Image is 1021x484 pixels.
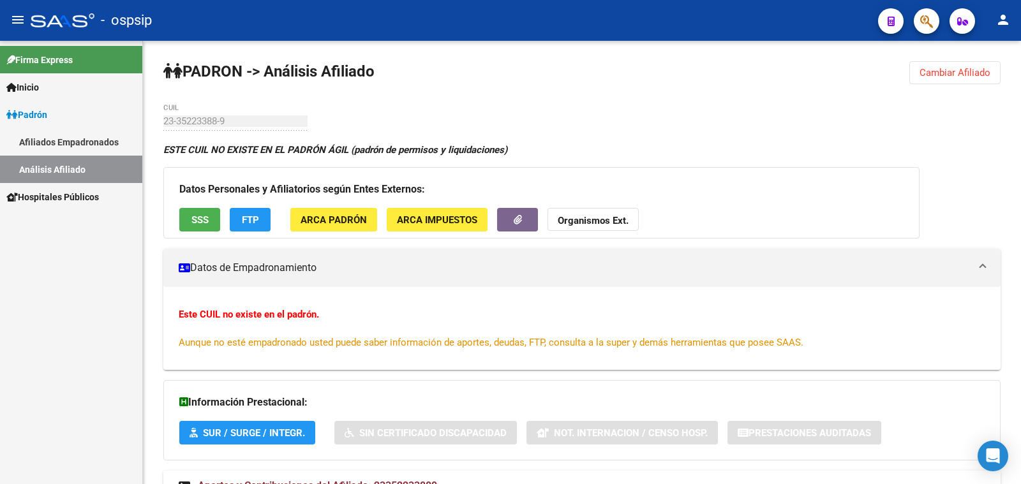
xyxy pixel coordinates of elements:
strong: Organismos Ext. [558,215,629,226]
span: - ospsip [101,6,152,34]
strong: Este CUIL no existe en el padrón. [179,309,319,320]
mat-icon: menu [10,12,26,27]
h3: Información Prestacional: [179,393,985,411]
button: Cambiar Afiliado [909,61,1001,84]
mat-panel-title: Datos de Empadronamiento [179,261,970,275]
span: Firma Express [6,53,73,67]
span: SUR / SURGE / INTEGR. [203,427,305,439]
span: Cambiar Afiliado [920,67,990,78]
button: Organismos Ext. [548,208,639,231]
strong: PADRON -> Análisis Afiliado [163,62,375,80]
div: Open Intercom Messenger [978,441,1008,471]
span: Aunque no esté empadronado usted puede saber información de aportes, deudas, FTP, consulta a la s... [179,337,803,348]
button: FTP [230,208,271,231]
span: Inicio [6,80,39,94]
mat-icon: person [995,12,1011,27]
button: ARCA Padrón [290,208,377,231]
button: Sin Certificado Discapacidad [334,421,517,444]
span: Padrón [6,108,47,122]
strong: ESTE CUIL NO EXISTE EN EL PADRÓN ÁGIL (padrón de permisos y liquidaciones) [163,144,507,156]
span: Sin Certificado Discapacidad [359,427,507,439]
span: Not. Internacion / Censo Hosp. [554,427,708,439]
button: SUR / SURGE / INTEGR. [179,421,315,444]
span: Prestaciones Auditadas [749,427,871,439]
button: ARCA Impuestos [387,208,488,231]
mat-expansion-panel-header: Datos de Empadronamiento [163,249,1001,287]
span: ARCA Padrón [301,214,367,226]
button: Not. Internacion / Censo Hosp. [526,421,718,444]
span: Hospitales Públicos [6,190,99,204]
span: ARCA Impuestos [397,214,477,226]
span: FTP [242,214,259,226]
button: Prestaciones Auditadas [727,421,881,444]
button: SSS [179,208,220,231]
span: SSS [191,214,209,226]
h3: Datos Personales y Afiliatorios según Entes Externos: [179,180,904,198]
div: Datos de Empadronamiento [163,287,1001,370]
